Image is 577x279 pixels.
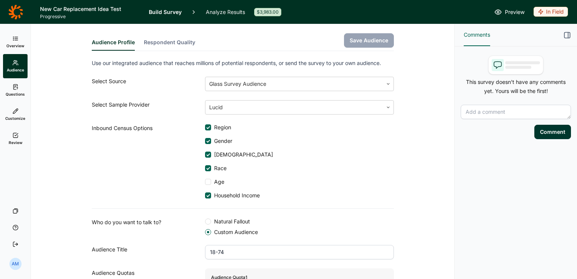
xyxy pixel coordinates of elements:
p: Use our integrated audience that reaches millions of potential respondents, or send the survey to... [92,59,394,68]
a: Overview [3,30,28,54]
span: Gender [211,137,232,145]
span: Custom Audience [211,228,258,236]
span: Overview [6,43,24,48]
div: Who do you want to talk to? [92,218,205,236]
span: Progressive [40,14,140,20]
button: Respondent Quality [144,39,195,51]
span: Audience Profile [92,39,135,46]
input: ex: Age Range [205,245,394,259]
div: AM [9,258,22,270]
div: Select Sample Provider [92,100,205,115]
span: Review [9,140,22,145]
div: Audience Title [92,245,205,259]
p: This survey doesn't have any comments yet. Yours will be the first! [461,77,571,96]
span: Audience [7,67,24,73]
div: Inbound Census Options [92,124,205,199]
a: Preview [494,8,525,17]
span: Comments [464,30,490,39]
button: Comment [534,125,571,139]
span: [DEMOGRAPHIC_DATA] [211,151,273,158]
span: Age [211,178,224,186]
span: Household Income [211,192,260,199]
span: Natural Fallout [211,218,250,225]
div: $3,983.00 [254,8,281,16]
a: Customize [3,102,28,127]
span: Region [211,124,231,131]
a: Audience [3,54,28,78]
button: In Field [534,7,568,17]
h1: New Car Replacement Idea Test [40,5,140,14]
span: Race [211,164,227,172]
button: Comments [464,24,490,46]
a: Questions [3,78,28,102]
span: Preview [505,8,525,17]
div: Select Source [92,77,205,91]
span: Questions [6,91,25,97]
button: Save Audience [344,33,394,48]
a: Review [3,127,28,151]
span: Customize [5,116,25,121]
